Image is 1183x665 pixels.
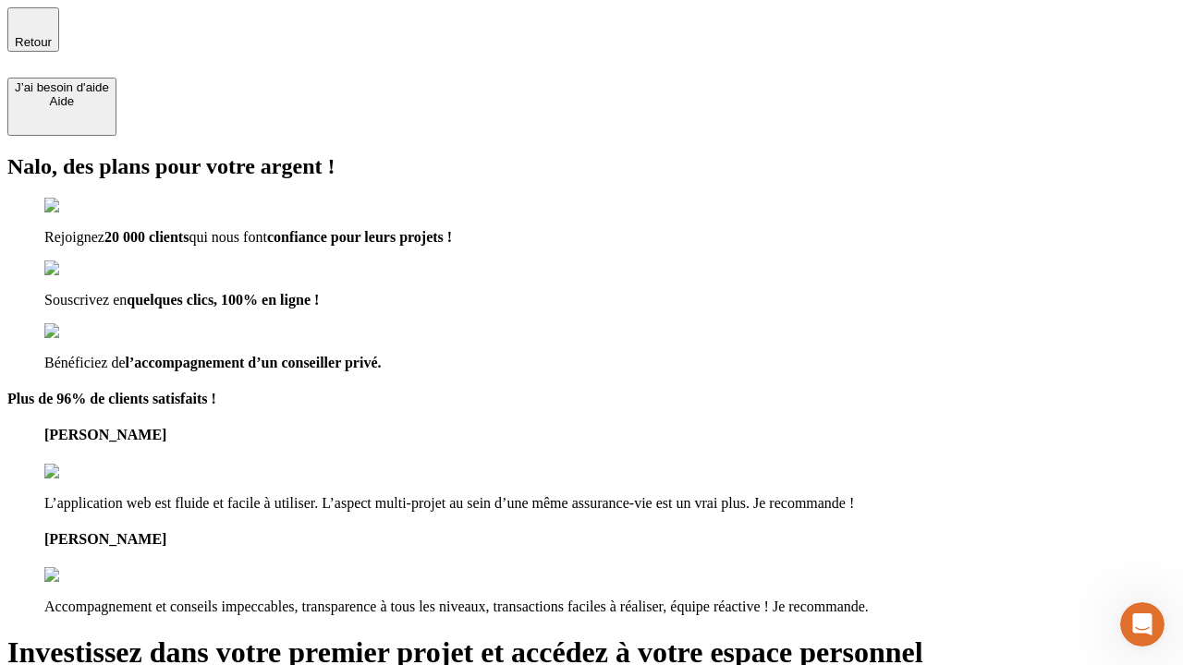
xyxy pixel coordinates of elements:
img: checkmark [44,198,124,214]
p: Accompagnement et conseils impeccables, transparence à tous les niveaux, transactions faciles à r... [44,598,1176,615]
img: checkmark [44,260,124,277]
div: Aide [15,94,109,108]
h4: [PERSON_NAME] [44,531,1176,548]
img: checkmark [44,323,124,340]
span: 20 000 clients [104,229,189,245]
span: Rejoignez [44,229,104,245]
button: J’ai besoin d'aideAide [7,78,116,136]
div: J’ai besoin d'aide [15,80,109,94]
span: Retour [15,35,52,49]
span: Bénéficiez de [44,355,126,370]
span: quelques clics, 100% en ligne ! [127,292,319,308]
span: qui nous font [189,229,266,245]
p: L’application web est fluide et facile à utiliser. L’aspect multi-projet au sein d’une même assur... [44,495,1176,512]
iframe: Intercom live chat [1120,602,1165,647]
span: confiance pour leurs projets ! [267,229,452,245]
span: l’accompagnement d’un conseiller privé. [126,355,382,370]
h2: Nalo, des plans pour votre argent ! [7,154,1176,179]
img: reviews stars [44,567,136,584]
span: Souscrivez en [44,292,127,308]
button: Retour [7,7,59,52]
img: reviews stars [44,464,136,480]
h4: [PERSON_NAME] [44,427,1176,443]
h4: Plus de 96% de clients satisfaits ! [7,391,1176,407]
